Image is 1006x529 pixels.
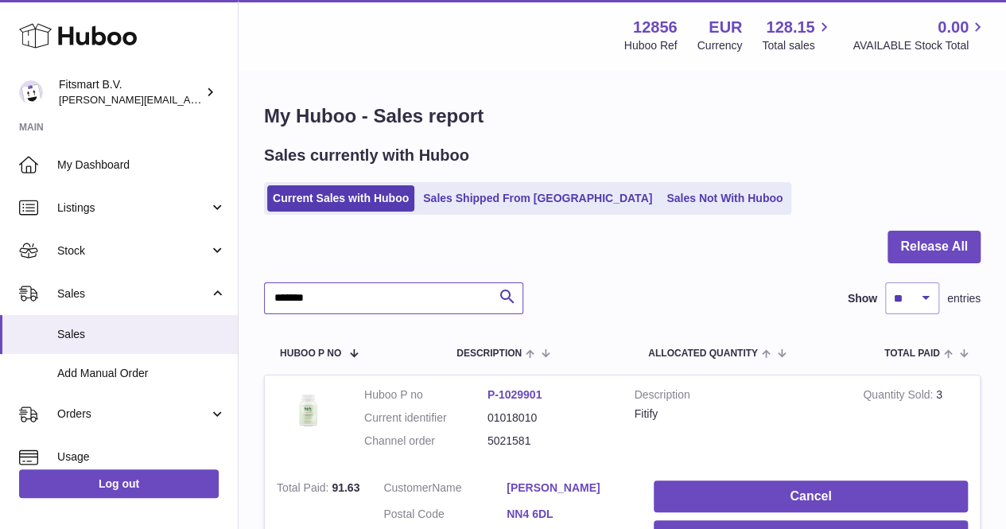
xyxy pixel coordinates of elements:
a: NN4 6DL [507,507,630,522]
strong: Description [635,387,840,406]
a: Log out [19,469,219,498]
span: Total paid [884,348,940,359]
span: AVAILABLE Stock Total [853,38,987,53]
dd: 01018010 [487,410,611,426]
a: Sales Shipped From [GEOGRAPHIC_DATA] [418,185,658,212]
div: Fitify [635,406,840,422]
a: [PERSON_NAME] [507,480,630,496]
div: Currency [697,38,743,53]
span: Sales [57,286,209,301]
a: P-1029901 [487,388,542,401]
strong: Quantity Sold [863,388,936,405]
span: Total sales [762,38,833,53]
dt: Current identifier [364,410,487,426]
div: Fitsmart B.V. [59,77,202,107]
strong: Total Paid [277,481,332,498]
button: Release All [888,231,981,263]
dt: Huboo P no [364,387,487,403]
dt: Channel order [364,434,487,449]
h1: My Huboo - Sales report [264,103,981,129]
span: 91.63 [332,481,359,494]
span: Huboo P no [280,348,341,359]
dt: Name [383,480,507,500]
strong: EUR [709,17,742,38]
a: 0.00 AVAILABLE Stock Total [853,17,987,53]
span: Listings [57,200,209,216]
span: Usage [57,449,226,465]
img: jonathan@leaderoo.com [19,80,43,104]
a: 128.15 Total sales [762,17,833,53]
dt: Postal Code [383,507,507,526]
dd: 5021581 [487,434,611,449]
span: entries [947,291,981,306]
img: 128561739542540.png [277,387,340,433]
label: Show [848,291,877,306]
button: Cancel [654,480,968,513]
td: 3 [851,375,980,469]
span: Orders [57,406,209,422]
span: 0.00 [938,17,969,38]
span: Sales [57,327,226,342]
span: Description [456,348,522,359]
a: Sales Not With Huboo [661,185,788,212]
h2: Sales currently with Huboo [264,145,469,166]
strong: 12856 [633,17,678,38]
span: Stock [57,243,209,259]
span: My Dashboard [57,158,226,173]
div: Huboo Ref [624,38,678,53]
a: Current Sales with Huboo [267,185,414,212]
span: Customer [383,481,432,494]
span: 128.15 [766,17,814,38]
span: Add Manual Order [57,366,226,381]
span: [PERSON_NAME][EMAIL_ADDRESS][DOMAIN_NAME] [59,93,319,106]
span: ALLOCATED Quantity [648,348,758,359]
